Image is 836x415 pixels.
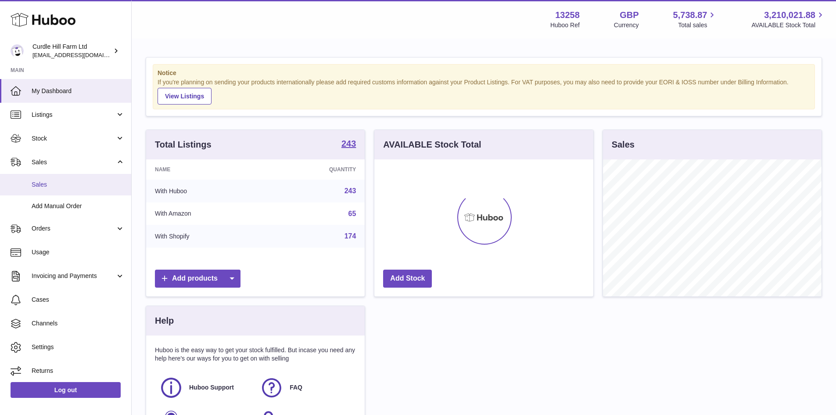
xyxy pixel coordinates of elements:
p: Huboo is the easy way to get your stock fulfilled. But incase you need any help here's our ways f... [155,346,356,363]
a: Huboo Support [159,376,251,400]
img: internalAdmin-13258@internal.huboo.com [11,44,24,58]
a: FAQ [260,376,352,400]
strong: Notice [158,69,810,77]
a: Log out [11,382,121,398]
span: Channels [32,319,125,328]
div: Curdle Hill Farm Ltd [32,43,111,59]
span: FAQ [290,383,302,392]
td: With Shopify [146,225,266,248]
span: 3,210,021.88 [764,9,815,21]
a: 243 [341,139,356,150]
span: Sales [32,158,115,166]
h3: Total Listings [155,139,212,151]
span: Total sales [678,21,717,29]
h3: AVAILABLE Stock Total [383,139,481,151]
th: Quantity [266,159,365,180]
h3: Help [155,315,174,327]
span: Add Manual Order [32,202,125,210]
a: Add products [155,270,240,288]
a: 65 [348,210,356,217]
div: Currency [614,21,639,29]
a: 3,210,021.88 AVAILABLE Stock Total [751,9,825,29]
span: Cases [32,296,125,304]
th: Name [146,159,266,180]
td: With Huboo [146,180,266,202]
span: 5,738.87 [673,9,707,21]
strong: 13258 [555,9,580,21]
strong: GBP [620,9,639,21]
span: Listings [32,111,115,119]
div: Huboo Ref [550,21,580,29]
span: Orders [32,224,115,233]
span: [EMAIL_ADDRESS][DOMAIN_NAME] [32,51,129,58]
a: 243 [344,187,356,195]
div: If you're planning on sending your products internationally please add required customs informati... [158,78,810,105]
span: My Dashboard [32,87,125,95]
td: With Amazon [146,202,266,225]
a: Add Stock [383,270,432,288]
span: AVAILABLE Stock Total [751,21,825,29]
h3: Sales [612,139,635,151]
span: Settings [32,343,125,351]
span: Stock [32,134,115,143]
span: Usage [32,248,125,256]
a: 5,738.87 Total sales [673,9,718,29]
a: 174 [344,232,356,240]
strong: 243 [341,139,356,148]
span: Returns [32,367,125,375]
span: Sales [32,180,125,189]
span: Huboo Support [189,383,234,392]
span: Invoicing and Payments [32,272,115,280]
a: View Listings [158,88,212,105]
